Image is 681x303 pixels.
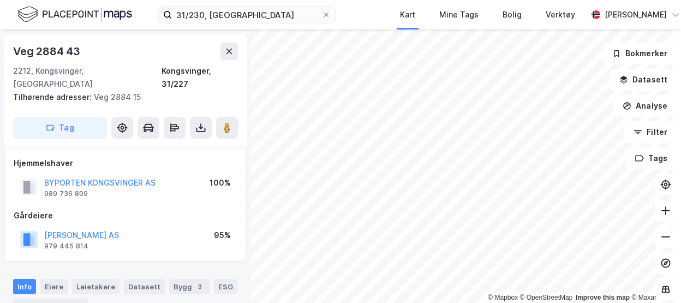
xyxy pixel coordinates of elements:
div: Verktøy [546,8,575,21]
img: logo.f888ab2527a4732fd821a326f86c7f29.svg [17,5,132,24]
div: Kongsvinger, 31/227 [162,64,238,91]
button: Tag [13,117,107,139]
div: 979 445 814 [44,242,88,251]
div: 95% [214,229,231,242]
a: Mapbox [488,294,518,301]
div: [PERSON_NAME] [605,8,667,21]
button: Bokmerker [603,43,677,64]
span: Tilhørende adresser: [13,92,94,102]
div: Veg 2884 15 [13,91,229,104]
div: 3 [194,281,205,292]
input: Søk på adresse, matrikkel, gårdeiere, leietakere eller personer [172,7,322,23]
div: Datasett [124,279,165,294]
div: Kontrollprogram for chat [626,251,681,303]
button: Tags [626,147,677,169]
button: Analyse [613,95,677,117]
div: Mine Tags [439,8,479,21]
div: Info [13,279,36,294]
div: 2212, Kongsvinger, [GEOGRAPHIC_DATA] [13,64,162,91]
div: 100% [210,176,231,189]
div: Bolig [503,8,522,21]
div: Hjemmelshaver [14,157,237,170]
button: Filter [624,121,677,143]
div: Leietakere [72,279,120,294]
div: Veg 2884 43 [13,43,82,60]
iframe: Chat Widget [626,251,681,303]
button: Datasett [610,69,677,91]
div: ESG [214,279,237,294]
div: Kart [400,8,415,21]
div: Gårdeiere [14,209,237,222]
div: 989 736 809 [44,189,88,198]
div: Bygg [169,279,210,294]
div: Eiere [40,279,68,294]
a: Improve this map [576,294,630,301]
a: OpenStreetMap [520,294,573,301]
